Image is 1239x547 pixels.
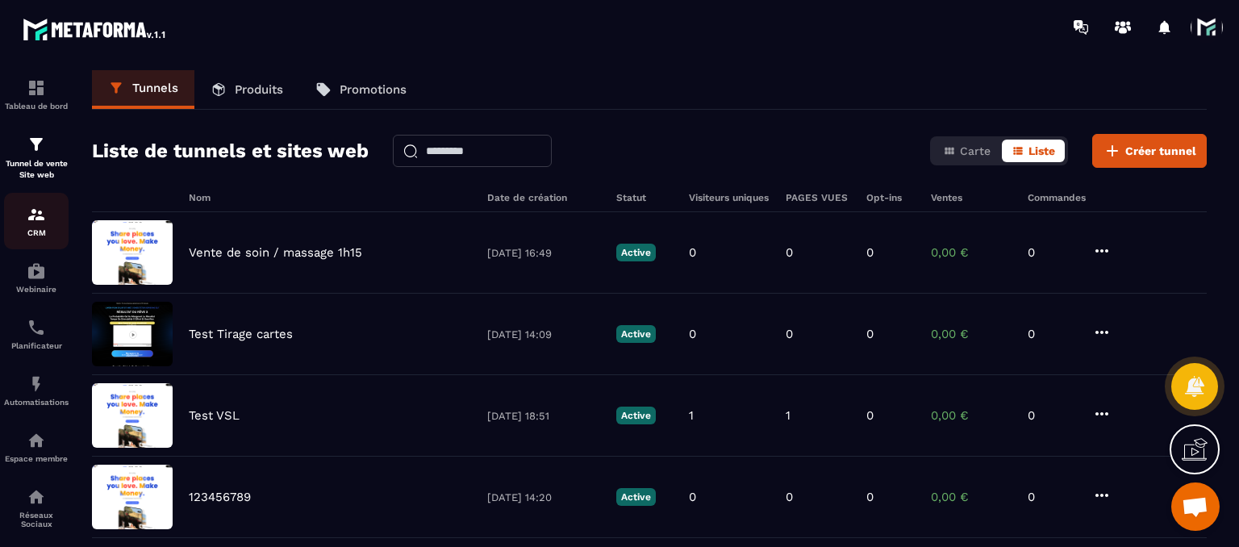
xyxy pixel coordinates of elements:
[189,408,240,423] p: Test VSL
[487,410,600,422] p: [DATE] 18:51
[866,245,874,260] p: 0
[23,15,168,44] img: logo
[4,306,69,362] a: schedulerschedulerPlanificateur
[487,491,600,503] p: [DATE] 14:20
[27,487,46,507] img: social-network
[1028,245,1076,260] p: 0
[299,70,423,109] a: Promotions
[487,328,600,340] p: [DATE] 14:09
[689,490,696,504] p: 0
[27,261,46,281] img: automations
[132,81,178,95] p: Tunnels
[786,327,793,341] p: 0
[931,192,1012,203] h6: Ventes
[4,511,69,528] p: Réseaux Sociaux
[689,327,696,341] p: 0
[4,193,69,249] a: formationformationCRM
[4,158,69,181] p: Tunnel de vente Site web
[1092,134,1207,168] button: Créer tunnel
[27,78,46,98] img: formation
[92,383,173,448] img: image
[616,192,673,203] h6: Statut
[92,220,173,285] img: image
[27,431,46,450] img: automations
[1028,192,1086,203] h6: Commandes
[1002,140,1065,162] button: Liste
[931,327,1012,341] p: 0,00 €
[931,490,1012,504] p: 0,00 €
[189,245,362,260] p: Vente de soin / massage 1h15
[4,398,69,407] p: Automatisations
[1125,143,1196,159] span: Créer tunnel
[4,66,69,123] a: formationformationTableau de bord
[866,192,915,203] h6: Opt-ins
[189,327,293,341] p: Test Tirage cartes
[27,135,46,154] img: formation
[92,70,194,109] a: Tunnels
[4,228,69,237] p: CRM
[4,454,69,463] p: Espace membre
[487,247,600,259] p: [DATE] 16:49
[235,82,283,97] p: Produits
[689,192,770,203] h6: Visiteurs uniques
[933,140,1000,162] button: Carte
[866,408,874,423] p: 0
[4,475,69,541] a: social-networksocial-networkRéseaux Sociaux
[4,362,69,419] a: automationsautomationsAutomatisations
[27,374,46,394] img: automations
[616,244,656,261] p: Active
[27,318,46,337] img: scheduler
[1028,144,1055,157] span: Liste
[1028,408,1076,423] p: 0
[960,144,991,157] span: Carte
[4,123,69,193] a: formationformationTunnel de vente Site web
[786,408,791,423] p: 1
[616,407,656,424] p: Active
[92,302,173,366] img: image
[340,82,407,97] p: Promotions
[786,490,793,504] p: 0
[786,245,793,260] p: 0
[92,135,369,167] h2: Liste de tunnels et sites web
[866,327,874,341] p: 0
[866,490,874,504] p: 0
[194,70,299,109] a: Produits
[689,408,694,423] p: 1
[616,325,656,343] p: Active
[487,192,600,203] h6: Date de création
[189,192,471,203] h6: Nom
[1028,490,1076,504] p: 0
[92,465,173,529] img: image
[689,245,696,260] p: 0
[27,205,46,224] img: formation
[4,341,69,350] p: Planificateur
[616,488,656,506] p: Active
[1171,482,1220,531] div: Ouvrir le chat
[189,490,251,504] p: 123456789
[4,419,69,475] a: automationsautomationsEspace membre
[931,245,1012,260] p: 0,00 €
[931,408,1012,423] p: 0,00 €
[4,102,69,111] p: Tableau de bord
[786,192,850,203] h6: PAGES VUES
[4,285,69,294] p: Webinaire
[1028,327,1076,341] p: 0
[4,249,69,306] a: automationsautomationsWebinaire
